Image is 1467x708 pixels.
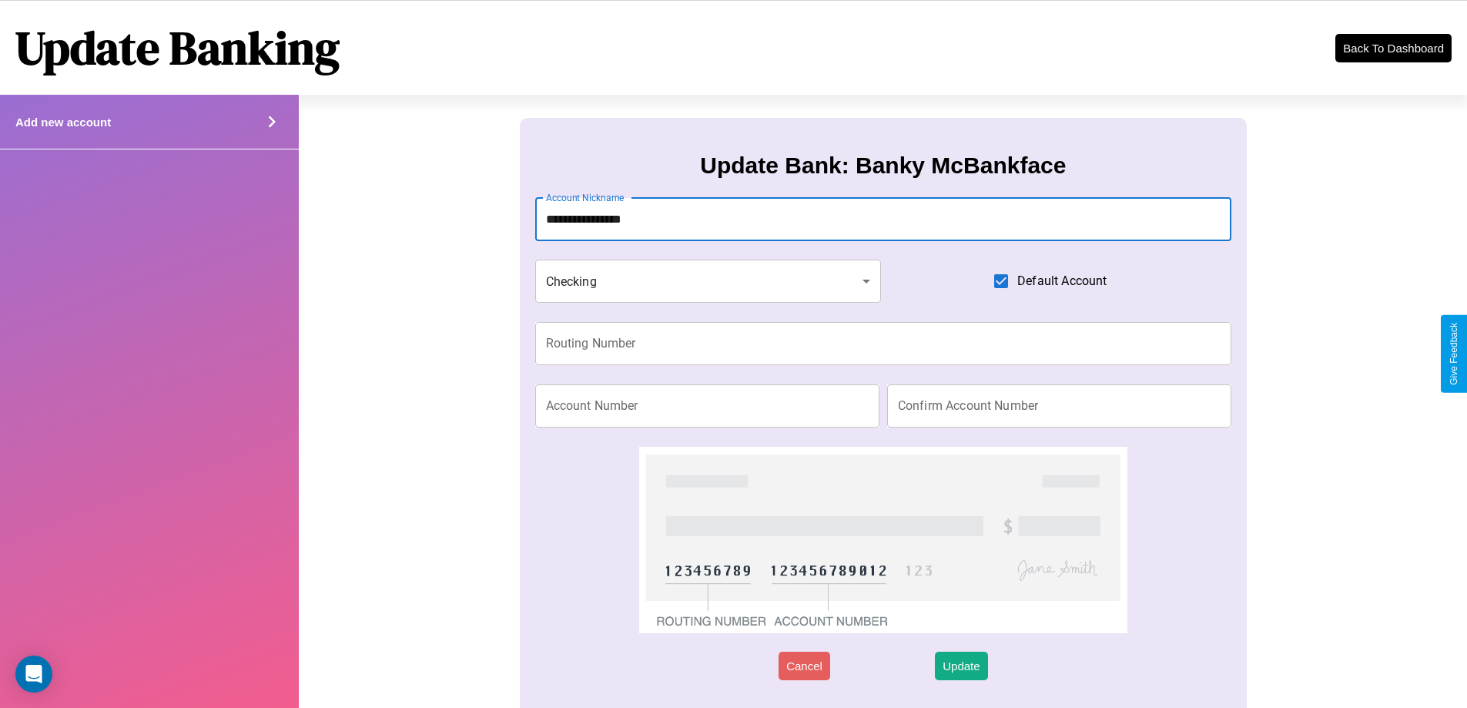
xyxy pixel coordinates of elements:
h4: Add new account [15,116,111,129]
h1: Update Banking [15,16,340,79]
div: Give Feedback [1449,323,1459,385]
h3: Update Bank: Banky McBankface [700,153,1066,179]
img: check [639,447,1127,633]
label: Account Nickname [546,191,625,204]
button: Back To Dashboard [1335,34,1452,62]
span: Default Account [1017,272,1107,290]
div: Checking [535,260,882,303]
div: Open Intercom Messenger [15,656,52,693]
button: Update [935,652,987,680]
button: Cancel [779,652,830,680]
